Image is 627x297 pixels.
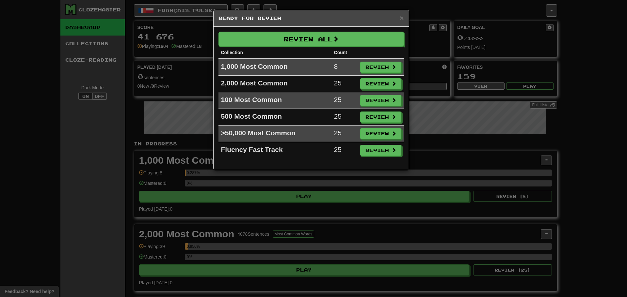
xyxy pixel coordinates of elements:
[331,142,358,159] td: 25
[400,14,404,21] button: Close
[400,14,404,22] span: ×
[218,59,331,76] td: 1,000 Most Common
[218,76,331,92] td: 2,000 Most Common
[331,126,358,142] td: 25
[331,92,358,109] td: 25
[218,32,404,47] button: Review All
[218,15,404,22] h5: Ready for Review
[360,78,401,89] button: Review
[331,59,358,76] td: 8
[331,109,358,126] td: 25
[331,76,358,92] td: 25
[218,92,331,109] td: 100 Most Common
[360,62,401,73] button: Review
[360,128,401,139] button: Review
[360,95,401,106] button: Review
[360,111,401,123] button: Review
[218,47,331,59] th: Collection
[218,142,331,159] td: Fluency Fast Track
[360,145,401,156] button: Review
[331,47,358,59] th: Count
[218,109,331,126] td: 500 Most Common
[218,126,331,142] td: >50,000 Most Common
